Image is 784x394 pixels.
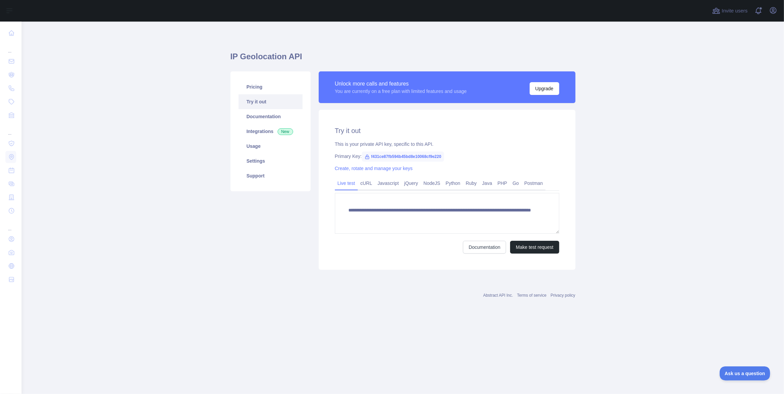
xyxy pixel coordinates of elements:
[335,80,467,88] div: Unlock more calls and features
[335,141,559,147] div: This is your private API key, specific to this API.
[463,178,479,189] a: Ruby
[335,166,413,171] a: Create, rotate and manage your keys
[463,241,506,254] a: Documentation
[483,293,513,298] a: Abstract API Inc.
[722,7,748,15] span: Invite users
[278,128,293,135] span: New
[239,168,303,183] a: Support
[362,152,444,162] span: f431ce87fb594b45bd8e10068cf9e220
[421,178,443,189] a: NodeJS
[495,178,510,189] a: PHP
[239,154,303,168] a: Settings
[479,178,495,189] a: Java
[230,51,575,67] h1: IP Geolocation API
[402,178,421,189] a: jQuery
[239,139,303,154] a: Usage
[517,293,546,298] a: Terms of service
[443,178,463,189] a: Python
[335,126,559,135] h2: Try it out
[510,241,559,254] button: Make test request
[335,153,559,160] div: Primary Key:
[239,124,303,139] a: Integrations New
[711,5,749,16] button: Invite users
[510,178,522,189] a: Go
[239,109,303,124] a: Documentation
[5,218,16,232] div: ...
[5,40,16,54] div: ...
[335,178,358,189] a: Live test
[239,94,303,109] a: Try it out
[720,366,771,381] iframe: Toggle Customer Support
[239,79,303,94] a: Pricing
[522,178,545,189] a: Postman
[358,178,375,189] a: cURL
[5,123,16,136] div: ...
[530,82,559,95] button: Upgrade
[375,178,402,189] a: Javascript
[551,293,575,298] a: Privacy policy
[335,88,467,95] div: You are currently on a free plan with limited features and usage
